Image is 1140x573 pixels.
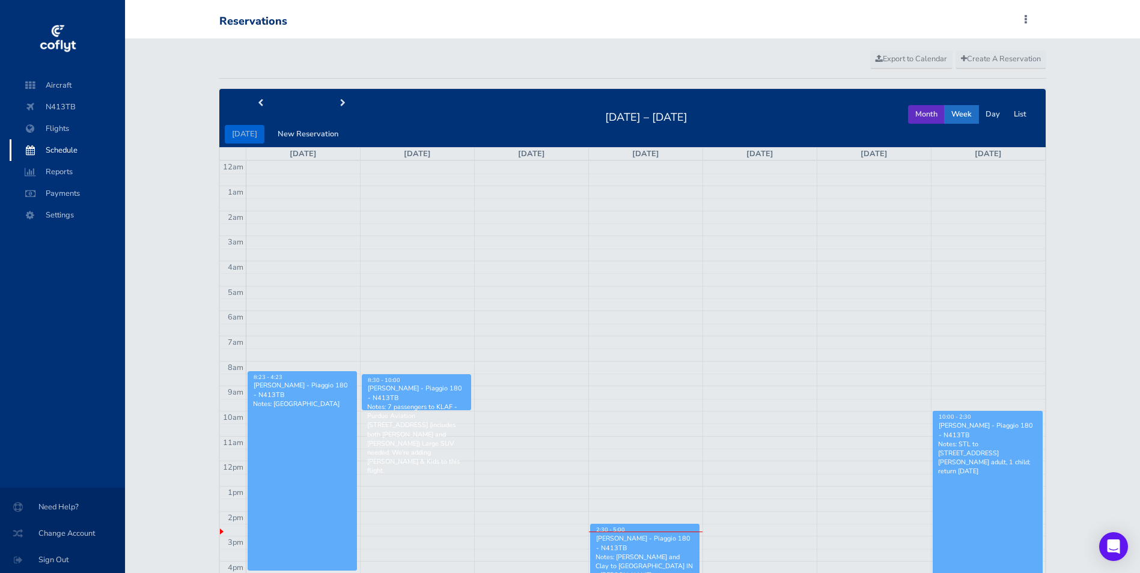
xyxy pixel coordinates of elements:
a: [DATE] [404,148,431,159]
a: Export to Calendar [870,50,953,68]
span: 10:00 - 2:30 [939,413,971,420]
div: [PERSON_NAME] - Piaggio 180 - N413TB [253,381,352,399]
span: 1pm [228,487,243,498]
span: Export to Calendar [876,53,947,64]
span: 10am [223,412,243,423]
button: New Reservation [270,125,346,144]
span: 2pm [228,512,243,523]
span: Aircraft [22,74,113,96]
span: 2am [228,212,243,223]
h2: [DATE] – [DATE] [598,108,695,124]
span: Payments [22,183,113,204]
span: 4pm [228,562,243,573]
span: 3pm [228,537,243,548]
span: 2:30 - 5:00 [596,526,625,533]
button: List [1007,105,1034,124]
button: Week [944,105,979,124]
a: [DATE] [632,148,659,159]
button: Day [978,105,1007,124]
button: [DATE] [225,125,264,144]
span: Create A Reservation [961,53,1041,64]
a: [DATE] [518,148,545,159]
button: Month [908,105,945,124]
p: Notes: [GEOGRAPHIC_DATA] [253,399,352,408]
button: next [302,94,385,113]
span: Need Help? [14,496,111,518]
a: [DATE] [746,148,773,159]
span: N413TB [22,96,113,118]
span: Schedule [22,139,113,161]
img: coflyt logo [38,21,78,57]
span: 11am [223,437,243,448]
div: [PERSON_NAME] - Piaggio 180 - N413TB [367,384,466,402]
span: 7am [228,337,243,348]
div: [PERSON_NAME] - Piaggio 180 - N413TB [938,421,1037,439]
span: 3am [228,237,243,247]
a: [DATE] [861,148,888,159]
span: 9am [228,387,243,398]
p: Notes: 7 passengers to KLAF - Purdue Aviation [STREET_ADDRESS] (includes both [PERSON_NAME] and [... [367,402,466,476]
span: 5am [228,287,243,298]
span: 6am [228,312,243,323]
span: Change Account [14,523,111,544]
a: [DATE] [975,148,1002,159]
p: Notes: STL to [STREET_ADDRESS][PERSON_NAME] adult, 1 child; return [DATE] [938,440,1037,476]
span: 8am [228,362,243,373]
button: prev [219,94,302,113]
span: 4am [228,262,243,273]
span: 12am [223,162,243,172]
span: 8:30 - 10:00 [368,377,400,384]
a: Create A Reservation [956,50,1046,68]
span: 12pm [223,462,243,473]
span: 8:23 - 4:23 [254,374,282,381]
div: [PERSON_NAME] - Piaggio 180 - N413TB [596,534,694,552]
span: 1am [228,187,243,198]
span: Flights [22,118,113,139]
a: [DATE] [290,148,317,159]
span: Reports [22,161,113,183]
div: Open Intercom Messenger [1099,532,1128,561]
span: Sign Out [14,549,111,571]
div: Reservations [219,15,287,28]
span: Settings [22,204,113,226]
